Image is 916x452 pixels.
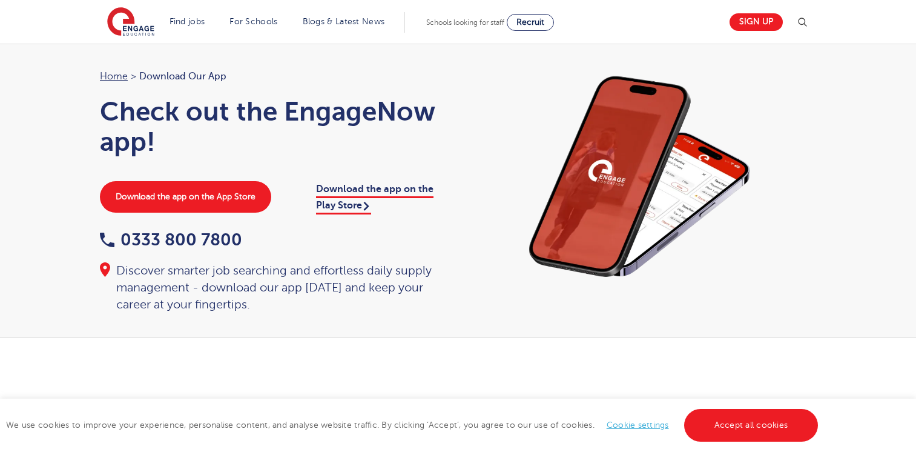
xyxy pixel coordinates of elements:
[100,96,446,157] h1: Check out the EngageNow app!
[730,13,783,31] a: Sign up
[516,18,544,27] span: Recruit
[507,14,554,31] a: Recruit
[100,68,446,84] nav: breadcrumb
[107,7,154,38] img: Engage Education
[100,262,446,313] div: Discover smarter job searching and effortless daily supply management - download our app [DATE] a...
[229,17,277,26] a: For Schools
[139,68,226,84] span: Download our app
[131,71,136,82] span: >
[303,17,385,26] a: Blogs & Latest News
[6,420,821,430] span: We use cookies to improve your experience, personalise content, and analyse website traffic. By c...
[316,184,433,214] a: Download the app on the Play Store
[100,230,242,249] a: 0333 800 7800
[100,71,128,82] a: Home
[684,409,819,442] a: Accept all cookies
[170,17,205,26] a: Find jobs
[100,181,271,213] a: Download the app on the App Store
[426,18,504,27] span: Schools looking for staff
[607,420,669,430] a: Cookie settings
